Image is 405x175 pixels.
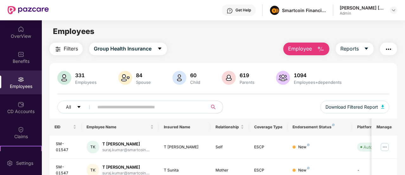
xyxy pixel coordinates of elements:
div: 331 [74,72,98,78]
img: New Pazcare Logo [8,6,49,14]
img: svg+xml;base64,PHN2ZyB4bWxucz0iaHR0cDovL3d3dy53My5vcmcvMjAwMC9zdmciIHdpZHRoPSIyNCIgaGVpZ2h0PSIyNC... [385,45,392,53]
th: Insured Name [159,118,210,136]
span: Employee [288,45,312,53]
div: T Sunita [164,167,205,173]
span: caret-down [77,105,81,110]
img: svg+xml;base64,PHN2ZyB4bWxucz0iaHR0cDovL3d3dy53My5vcmcvMjAwMC9zdmciIHdpZHRoPSIyNCIgaGVpZ2h0PSIyNC... [54,45,62,53]
button: Filters [49,43,83,55]
img: svg+xml;base64,PHN2ZyBpZD0iSG9tZSIgeG1sbnM9Imh0dHA6Ly93d3cudzMub3JnLzIwMDAvc3ZnIiB3aWR0aD0iMjAiIG... [18,26,24,32]
button: Group Health Insurancecaret-down [89,43,167,55]
span: caret-down [364,46,369,52]
div: 1094 [292,72,343,78]
div: 84 [135,72,152,78]
img: svg+xml;base64,PHN2ZyB4bWxucz0iaHR0cDovL3d3dy53My5vcmcvMjAwMC9zdmciIHhtbG5zOnhsaW5rPSJodHRwOi8vd3... [381,105,384,109]
div: ESCP [254,144,283,150]
img: svg+xml;base64,PHN2ZyBpZD0iU2V0dGluZy0yMHgyMCIgeG1sbnM9Imh0dHA6Ly93d3cudzMub3JnLzIwMDAvc3ZnIiB3aW... [7,160,13,166]
div: Endorsement Status [292,125,347,130]
span: Download Filtered Report [325,104,378,111]
span: Group Health Insurance [94,45,151,53]
span: search [207,104,220,110]
th: Coverage Type [249,118,288,136]
button: Download Filtered Report [320,101,389,113]
img: image%20(1).png [270,6,279,15]
div: Employees [74,80,98,85]
div: Employees+dependents [292,80,343,85]
button: Reportscaret-down [336,43,374,55]
img: svg+xml;base64,PHN2ZyB4bWxucz0iaHR0cDovL3d3dy53My5vcmcvMjAwMC9zdmciIHdpZHRoPSI4IiBoZWlnaHQ9IjgiIH... [307,144,310,146]
img: svg+xml;base64,PHN2ZyB4bWxucz0iaHR0cDovL3d3dy53My5vcmcvMjAwMC9zdmciIHdpZHRoPSI4IiBoZWlnaHQ9IjgiIH... [332,124,335,126]
span: All [66,104,71,111]
div: Admin [340,11,384,16]
div: Spouse [135,80,152,85]
span: EID [55,125,72,130]
img: svg+xml;base64,PHN2ZyB4bWxucz0iaHR0cDovL3d3dy53My5vcmcvMjAwMC9zdmciIHdpZHRoPSI4IiBoZWlnaHQ9IjgiIH... [307,167,310,169]
div: SM-01547 [56,141,77,153]
div: Self [215,144,244,150]
div: Smartcoin Financials Private Limited [282,7,326,13]
div: 619 [238,72,256,78]
div: New [298,144,310,150]
img: svg+xml;base64,PHN2ZyB4bWxucz0iaHR0cDovL3d3dy53My5vcmcvMjAwMC9zdmciIHhtbG5zOnhsaW5rPSJodHRwOi8vd3... [57,71,71,85]
img: manageButton [380,142,390,152]
img: svg+xml;base64,PHN2ZyB4bWxucz0iaHR0cDovL3d3dy53My5vcmcvMjAwMC9zdmciIHhtbG5zOnhsaW5rPSJodHRwOi8vd3... [317,45,325,53]
div: Mother [215,167,244,173]
img: svg+xml;base64,PHN2ZyBpZD0iRHJvcGRvd24tMzJ4MzIiIHhtbG5zPSJodHRwOi8vd3d3LnczLm9yZy8yMDAwL3N2ZyIgd2... [391,8,396,13]
button: Allcaret-down [57,101,96,113]
th: EID [49,118,82,136]
div: [PERSON_NAME] [PERSON_NAME] [340,5,384,11]
th: Relationship [210,118,249,136]
div: New [298,167,310,173]
span: Employee Name [87,125,149,130]
img: svg+xml;base64,PHN2ZyB4bWxucz0iaHR0cDovL3d3dy53My5vcmcvMjAwMC9zdmciIHhtbG5zOnhsaW5rPSJodHRwOi8vd3... [118,71,132,85]
img: svg+xml;base64,PHN2ZyBpZD0iQmVuZWZpdHMiIHhtbG5zPSJodHRwOi8vd3d3LnczLm9yZy8yMDAwL3N2ZyIgd2lkdGg9Ij... [18,51,24,57]
span: Reports [340,45,359,53]
div: ESCP [254,167,283,173]
img: svg+xml;base64,PHN2ZyB4bWxucz0iaHR0cDovL3d3dy53My5vcmcvMjAwMC9zdmciIHhtbG5zOnhsaW5rPSJodHRwOi8vd3... [172,71,186,85]
span: Relationship [215,125,239,130]
img: svg+xml;base64,PHN2ZyB4bWxucz0iaHR0cDovL3d3dy53My5vcmcvMjAwMC9zdmciIHhtbG5zOnhsaW5rPSJodHRwOi8vd3... [222,71,236,85]
span: Employees [53,27,94,36]
div: Get Help [235,8,251,13]
img: svg+xml;base64,PHN2ZyBpZD0iRW1wbG95ZWVzIiB4bWxucz0iaHR0cDovL3d3dy53My5vcmcvMjAwMC9zdmciIHdpZHRoPS... [18,76,24,83]
button: search [207,101,223,113]
th: Employee Name [81,118,159,136]
div: 60 [189,72,202,78]
div: TK [87,141,99,153]
div: Parents [238,80,256,85]
div: Settings [14,160,35,166]
span: caret-down [157,46,162,52]
span: Filters [64,45,78,53]
img: svg+xml;base64,PHN2ZyBpZD0iSGVscC0zMngzMiIgeG1sbnM9Imh0dHA6Ly93d3cudzMub3JnLzIwMDAvc3ZnIiB3aWR0aD... [227,8,233,14]
img: svg+xml;base64,PHN2ZyB4bWxucz0iaHR0cDovL3d3dy53My5vcmcvMjAwMC9zdmciIHhtbG5zOnhsaW5rPSJodHRwOi8vd3... [276,71,290,85]
div: T [PERSON_NAME] [164,144,205,150]
img: svg+xml;base64,PHN2ZyBpZD0iQ2xhaW0iIHhtbG5zPSJodHRwOi8vd3d3LnczLm9yZy8yMDAwL3N2ZyIgd2lkdGg9IjIwIi... [18,126,24,133]
div: suraj.kumar@smartcoin.... [102,147,150,153]
div: Platform Status [357,125,392,130]
div: Auto Verified [363,144,389,150]
div: T [PERSON_NAME] [102,164,150,170]
button: Employee [283,43,329,55]
div: T [PERSON_NAME] [102,141,150,147]
div: Child [189,80,202,85]
th: Manage [371,118,397,136]
img: svg+xml;base64,PHN2ZyBpZD0iQ0RfQWNjb3VudHMiIGRhdGEtbmFtZT0iQ0QgQWNjb3VudHMiIHhtbG5zPSJodHRwOi8vd3... [18,101,24,108]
